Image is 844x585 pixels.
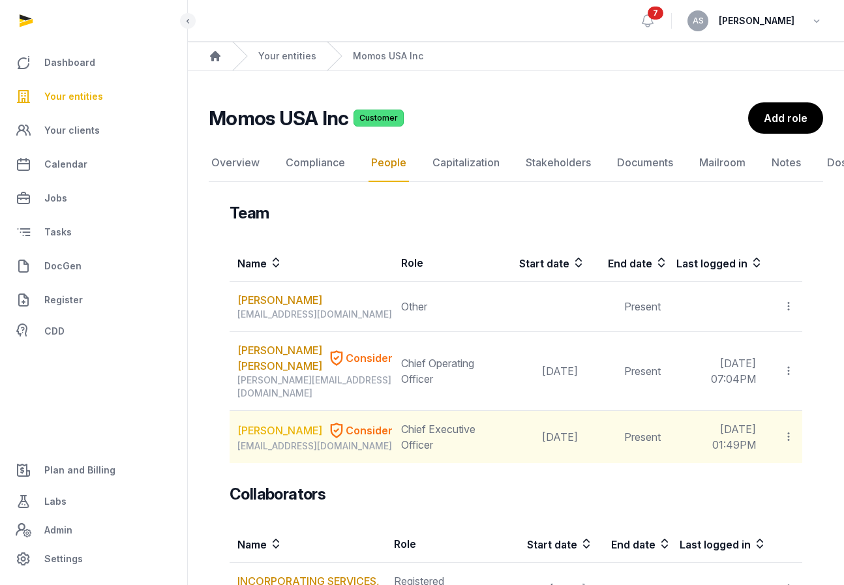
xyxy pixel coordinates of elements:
a: Tasks [10,217,177,248]
th: Name [230,245,393,282]
span: Present [624,430,661,443]
span: Present [624,365,661,378]
td: [DATE] [500,332,586,411]
a: [PERSON_NAME] [237,423,322,438]
div: [EMAIL_ADDRESS][DOMAIN_NAME] [237,308,393,321]
a: Notes [769,144,804,182]
span: Settings [44,551,83,567]
th: End date [594,526,672,563]
span: Labs [44,494,67,509]
a: Dashboard [10,47,177,78]
a: Stakeholders [523,144,594,182]
span: Calendar [44,157,87,172]
th: Name [230,526,386,563]
a: Overview [209,144,262,182]
th: Start date [500,245,586,282]
span: [DATE] 01:49PM [712,423,756,451]
span: Present [624,300,661,313]
td: Other [393,282,500,332]
a: Your entities [258,50,316,63]
a: Settings [10,543,177,575]
h2: Momos USA Inc [209,106,348,130]
span: Consider [346,423,393,438]
span: Customer [354,110,404,127]
span: AS [693,17,704,25]
td: Chief Operating Officer [393,332,500,411]
th: Last logged in [672,526,767,563]
a: Calendar [10,149,177,180]
span: Plan and Billing [44,462,115,478]
a: Compliance [283,144,348,182]
a: Momos USA Inc [353,50,423,63]
span: [PERSON_NAME] [719,13,794,29]
span: Consider [346,350,393,366]
th: Start date [511,526,594,563]
a: Plan and Billing [10,455,177,486]
span: Tasks [44,224,72,240]
a: Your clients [10,115,177,146]
nav: Breadcrumb [188,42,844,71]
a: Documents [614,144,676,182]
button: AS [687,10,708,31]
a: Labs [10,486,177,517]
a: [PERSON_NAME] [PERSON_NAME] [237,342,322,374]
a: CDD [10,318,177,344]
a: People [369,144,409,182]
div: [PERSON_NAME][EMAIL_ADDRESS][DOMAIN_NAME] [237,374,393,400]
a: Mailroom [697,144,748,182]
span: Your entities [44,89,103,104]
a: [PERSON_NAME] [237,292,322,308]
nav: Tabs [209,144,823,182]
a: DocGen [10,250,177,282]
th: End date [586,245,669,282]
h3: Team [230,203,269,224]
span: Dashboard [44,55,95,70]
td: [DATE] [500,411,586,464]
span: CDD [44,323,65,339]
a: Capitalization [430,144,502,182]
h3: Collaborators [230,484,325,505]
a: Your entities [10,81,177,112]
span: DocGen [44,258,82,274]
a: Admin [10,517,177,543]
span: Register [44,292,83,308]
span: Admin [44,522,72,538]
a: Add role [748,102,823,134]
th: Last logged in [669,245,764,282]
td: Chief Executive Officer [393,411,500,464]
th: Role [393,245,500,282]
a: Register [10,284,177,316]
a: Jobs [10,183,177,214]
div: [EMAIL_ADDRESS][DOMAIN_NAME] [237,440,393,453]
span: Jobs [44,190,67,206]
span: [DATE] 07:04PM [711,357,756,385]
span: 7 [648,7,663,20]
th: Role [386,526,511,563]
span: Your clients [44,123,100,138]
